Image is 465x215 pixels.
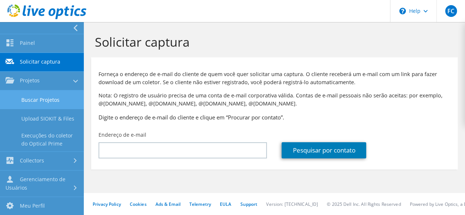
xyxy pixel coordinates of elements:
[189,201,211,207] a: Telemetry
[399,8,406,14] svg: \n
[220,201,231,207] a: EULA
[93,201,121,207] a: Privacy Policy
[155,201,180,207] a: Ads & Email
[99,70,450,86] p: Forneça o endereço de e-mail do cliente de quem você quer solicitar uma captura. O cliente recebe...
[99,92,450,108] p: Nota: O registro de usuário precisa de uma conta de e-mail corporativa válida. Contas de e-mail p...
[240,201,257,207] a: Support
[282,142,366,158] a: Pesquisar por contato
[327,201,401,207] li: © 2025 Dell Inc. All Rights Reserved
[99,113,450,121] h3: Digite o endereço de e-mail do cliente e clique em “Procurar por contato”.
[445,5,457,17] span: FC
[95,34,450,50] h1: Solicitar captura
[130,201,147,207] a: Cookies
[99,131,146,139] label: Endereço de e-mail
[266,201,318,207] li: Version: [TECHNICAL_ID]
